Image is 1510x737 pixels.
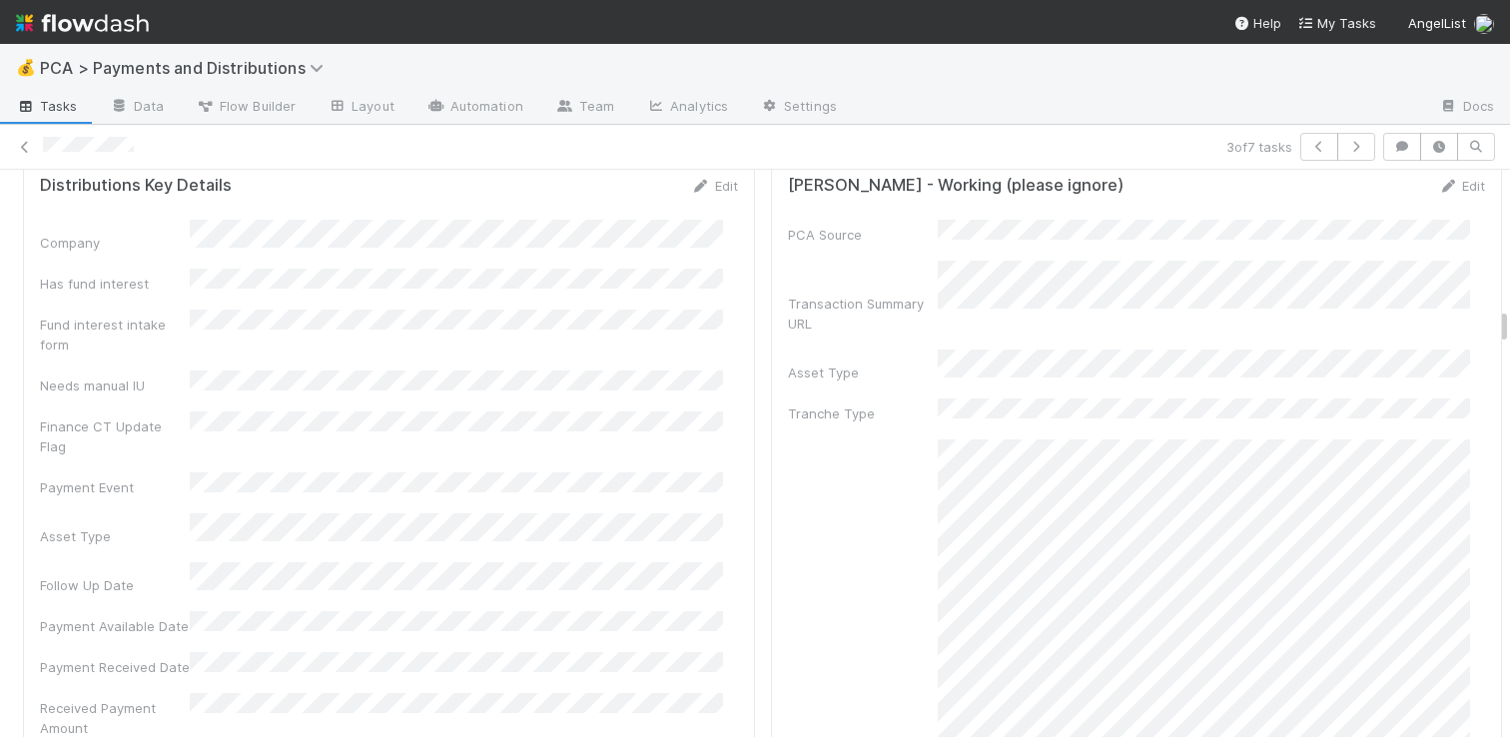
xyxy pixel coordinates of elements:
[788,294,938,334] div: Transaction Summary URL
[196,96,296,116] span: Flow Builder
[40,233,190,253] div: Company
[788,225,938,245] div: PCA Source
[40,176,232,196] h5: Distributions Key Details
[788,176,1124,196] h5: [PERSON_NAME] - Working (please ignore)
[16,96,78,116] span: Tasks
[40,315,190,355] div: Fund interest intake form
[788,403,938,423] div: Tranche Type
[40,375,190,395] div: Needs manual IU
[1233,13,1281,33] div: Help
[1226,137,1292,157] span: 3 of 7 tasks
[40,616,190,636] div: Payment Available Date
[40,575,190,595] div: Follow Up Date
[539,92,630,124] a: Team
[16,59,36,76] span: 💰
[40,657,190,677] div: Payment Received Date
[1408,15,1466,31] span: AngelList
[1297,13,1376,33] a: My Tasks
[630,92,744,124] a: Analytics
[410,92,539,124] a: Automation
[40,58,334,78] span: PCA > Payments and Distributions
[94,92,180,124] a: Data
[312,92,410,124] a: Layout
[180,92,312,124] a: Flow Builder
[40,416,190,456] div: Finance CT Update Flag
[40,477,190,497] div: Payment Event
[1474,14,1494,34] img: avatar_e7d5656d-bda2-4d83-89d6-b6f9721f96bd.png
[40,526,190,546] div: Asset Type
[40,274,190,294] div: Has fund interest
[691,178,738,194] a: Edit
[16,6,149,40] img: logo-inverted-e16ddd16eac7371096b0.svg
[788,363,938,382] div: Asset Type
[1423,92,1510,124] a: Docs
[1297,15,1376,31] span: My Tasks
[1438,178,1485,194] a: Edit
[744,92,853,124] a: Settings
